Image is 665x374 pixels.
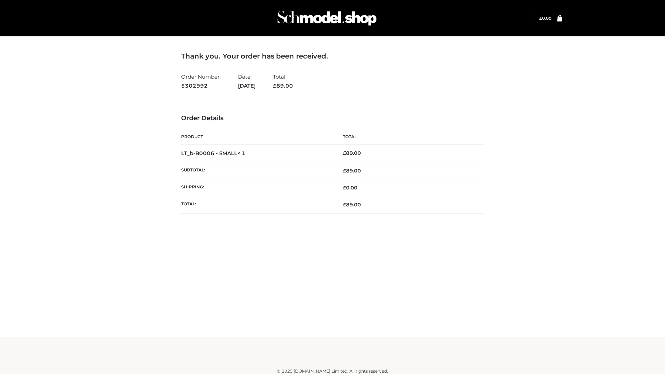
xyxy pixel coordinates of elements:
span: £ [343,168,346,174]
th: Total [332,129,484,145]
strong: [DATE] [238,81,256,90]
span: 89.00 [343,202,361,208]
strong: LT_b-B0006 - SMALL [181,150,246,157]
li: Date: [238,71,256,92]
a: £0.00 [539,16,551,21]
bdi: 89.00 [343,150,361,156]
span: 89.00 [343,168,361,174]
span: £ [343,150,346,156]
li: Order Number: [181,71,221,92]
th: Subtotal: [181,162,332,179]
span: 89.00 [273,82,293,89]
th: Total: [181,196,332,213]
li: Total: [273,71,293,92]
img: Schmodel Admin 964 [275,5,379,32]
span: £ [273,82,276,89]
strong: × 1 [237,150,246,157]
bdi: 0.00 [343,185,357,191]
h3: Order Details [181,115,484,122]
strong: 5302992 [181,81,221,90]
h3: Thank you. Your order has been received. [181,52,484,60]
bdi: 0.00 [539,16,551,21]
th: Shipping: [181,179,332,196]
span: £ [343,185,346,191]
span: £ [343,202,346,208]
th: Product [181,129,332,145]
span: £ [539,16,542,21]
